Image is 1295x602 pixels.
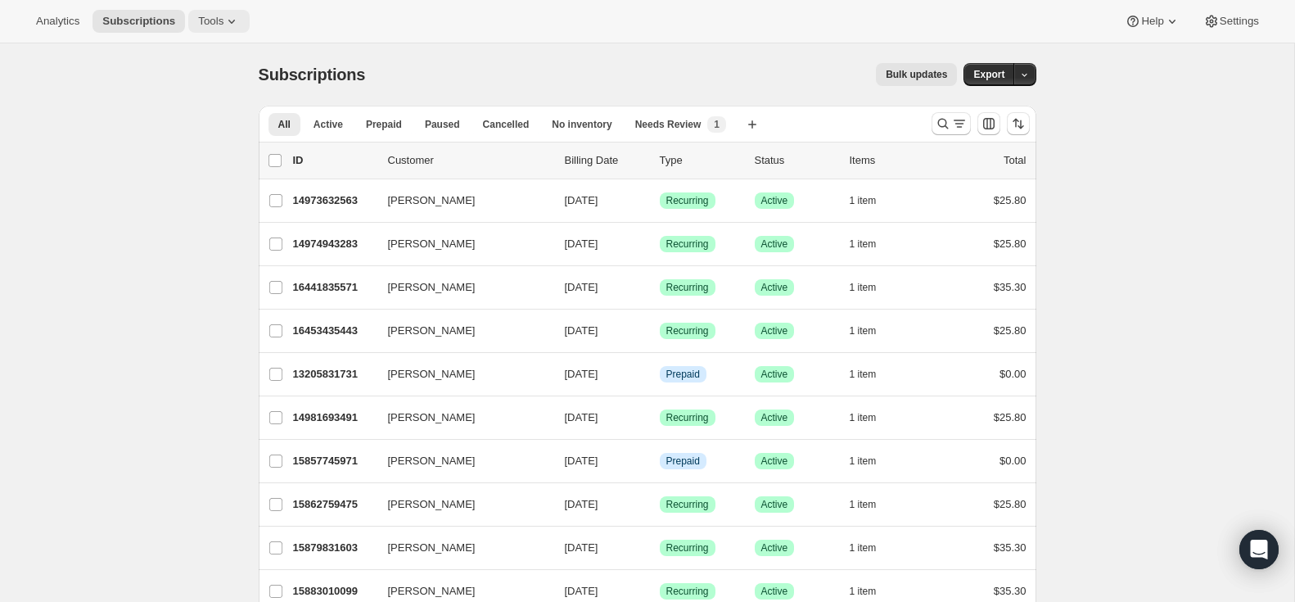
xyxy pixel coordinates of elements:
[850,411,877,424] span: 1 item
[850,406,895,429] button: 1 item
[565,324,598,337] span: [DATE]
[886,68,947,81] span: Bulk updates
[378,361,542,387] button: [PERSON_NAME]
[850,238,877,251] span: 1 item
[1193,10,1269,33] button: Settings
[565,152,647,169] p: Billing Date
[850,455,877,468] span: 1 item
[714,118,720,131] span: 1
[565,498,598,510] span: [DATE]
[388,152,552,169] p: Customer
[293,363,1027,386] div: 13205831731[PERSON_NAME][DATE]InfoPrepaidSuccessActive1 item$0.00
[1115,10,1189,33] button: Help
[293,189,1027,212] div: 14973632563[PERSON_NAME][DATE]SuccessRecurringSuccessActive1 item$25.80
[666,411,709,424] span: Recurring
[850,276,895,299] button: 1 item
[994,498,1027,510] span: $25.80
[293,366,375,382] p: 13205831731
[850,233,895,256] button: 1 item
[761,585,788,598] span: Active
[388,583,476,600] span: [PERSON_NAME]
[666,238,709,251] span: Recurring
[293,276,1027,299] div: 16441835571[PERSON_NAME][DATE]SuccessRecurringSuccessActive1 item$35.30
[378,231,542,257] button: [PERSON_NAME]
[565,455,598,467] span: [DATE]
[293,453,375,469] p: 15857745971
[388,366,476,382] span: [PERSON_NAME]
[565,411,598,423] span: [DATE]
[259,66,366,84] span: Subscriptions
[293,496,375,513] p: 15862759475
[388,410,476,426] span: [PERSON_NAME]
[293,279,375,296] p: 16441835571
[666,281,709,294] span: Recurring
[388,279,476,296] span: [PERSON_NAME]
[565,194,598,206] span: [DATE]
[761,281,788,294] span: Active
[293,233,1027,256] div: 14974943283[PERSON_NAME][DATE]SuccessRecurringSuccessActive1 item$25.80
[293,536,1027,559] div: 15879831603[PERSON_NAME][DATE]SuccessRecurringSuccessActive1 item$35.30
[761,411,788,424] span: Active
[388,496,476,513] span: [PERSON_NAME]
[977,112,1000,135] button: Customize table column order and visibility
[293,236,375,252] p: 14974943283
[999,455,1027,467] span: $0.00
[973,68,1004,81] span: Export
[761,324,788,337] span: Active
[994,541,1027,554] span: $35.30
[850,536,895,559] button: 1 item
[666,541,709,554] span: Recurring
[850,363,895,386] button: 1 item
[565,281,598,293] span: [DATE]
[378,448,542,474] button: [PERSON_NAME]
[850,493,895,516] button: 1 item
[666,368,700,381] span: Prepaid
[314,118,343,131] span: Active
[1141,15,1163,28] span: Help
[425,118,460,131] span: Paused
[188,10,250,33] button: Tools
[994,238,1027,250] span: $25.80
[761,498,788,511] span: Active
[963,63,1014,86] button: Export
[293,192,375,209] p: 14973632563
[850,585,877,598] span: 1 item
[293,450,1027,473] div: 15857745971[PERSON_NAME][DATE]InfoPrepaidSuccessActive1 item$0.00
[850,189,895,212] button: 1 item
[293,323,375,339] p: 16453435443
[850,324,877,337] span: 1 item
[293,410,375,426] p: 14981693491
[994,585,1027,597] span: $35.30
[635,118,702,131] span: Needs Review
[388,236,476,252] span: [PERSON_NAME]
[994,281,1027,293] span: $35.30
[388,192,476,209] span: [PERSON_NAME]
[565,238,598,250] span: [DATE]
[761,194,788,207] span: Active
[761,238,788,251] span: Active
[293,540,375,556] p: 15879831603
[378,188,542,214] button: [PERSON_NAME]
[876,63,957,86] button: Bulk updates
[293,152,1027,169] div: IDCustomerBilling DateTypeStatusItemsTotal
[666,194,709,207] span: Recurring
[378,318,542,344] button: [PERSON_NAME]
[92,10,185,33] button: Subscriptions
[26,10,89,33] button: Analytics
[1004,152,1026,169] p: Total
[994,194,1027,206] span: $25.80
[761,455,788,468] span: Active
[278,118,291,131] span: All
[850,450,895,473] button: 1 item
[999,368,1027,380] span: $0.00
[739,113,765,136] button: Create new view
[565,541,598,554] span: [DATE]
[850,541,877,554] span: 1 item
[378,274,542,301] button: [PERSON_NAME]
[666,455,700,468] span: Prepaid
[850,281,877,294] span: 1 item
[378,405,542,431] button: [PERSON_NAME]
[293,493,1027,516] div: 15862759475[PERSON_NAME][DATE]SuccessRecurringSuccessActive1 item$25.80
[850,152,932,169] div: Items
[388,540,476,556] span: [PERSON_NAME]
